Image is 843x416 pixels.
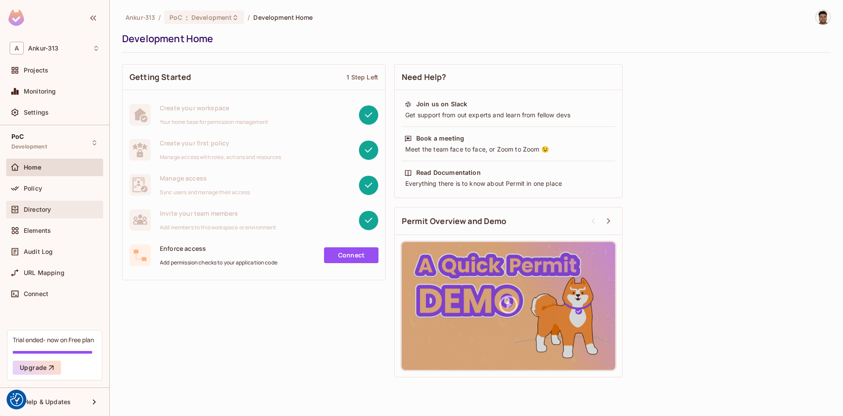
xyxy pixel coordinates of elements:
[10,393,23,406] img: Revisit consent button
[11,143,47,150] span: Development
[24,269,65,276] span: URL Mapping
[416,100,467,109] div: Join us on Slack
[160,189,250,196] span: Sync users and manage their access
[160,104,268,112] span: Create your workspace
[185,14,188,21] span: :
[24,248,53,255] span: Audit Log
[122,32,826,45] div: Development Home
[24,398,71,405] span: Help & Updates
[126,13,155,22] span: the active workspace
[816,10,830,25] img: Vladimir Shopov
[253,13,313,22] span: Development Home
[11,133,24,140] span: PoC
[160,174,250,182] span: Manage access
[130,72,191,83] span: Getting Started
[24,88,56,95] span: Monitoring
[24,206,51,213] span: Directory
[159,13,161,22] li: /
[191,13,232,22] span: Development
[10,393,23,406] button: Consent Preferences
[160,209,277,217] span: Invite your team members
[416,134,464,143] div: Book a meeting
[402,216,507,227] span: Permit Overview and Demo
[24,290,48,297] span: Connect
[160,259,277,266] span: Add permission checks to your application code
[24,185,42,192] span: Policy
[248,13,250,22] li: /
[404,145,612,154] div: Meet the team face to face, or Zoom to Zoom 😉
[404,179,612,188] div: Everything there is to know about Permit in one place
[13,336,94,344] div: Trial ended- now on Free plan
[160,119,268,126] span: Your home base for permission management
[160,154,281,161] span: Manage access with roles, actions and resources
[28,45,58,52] span: Workspace: Ankur-313
[416,168,481,177] div: Read Documentation
[24,227,51,234] span: Elements
[346,73,378,81] div: 1 Step Left
[10,42,24,54] span: A
[169,13,182,22] span: PoC
[160,224,277,231] span: Add members to this workspace or environment
[13,361,61,375] button: Upgrade
[24,67,48,74] span: Projects
[402,72,447,83] span: Need Help?
[404,111,612,119] div: Get support from out experts and learn from fellow devs
[324,247,378,263] a: Connect
[24,109,49,116] span: Settings
[160,139,281,147] span: Create your first policy
[8,10,24,26] img: SReyMgAAAABJRU5ErkJggg==
[24,164,42,171] span: Home
[160,244,277,253] span: Enforce access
